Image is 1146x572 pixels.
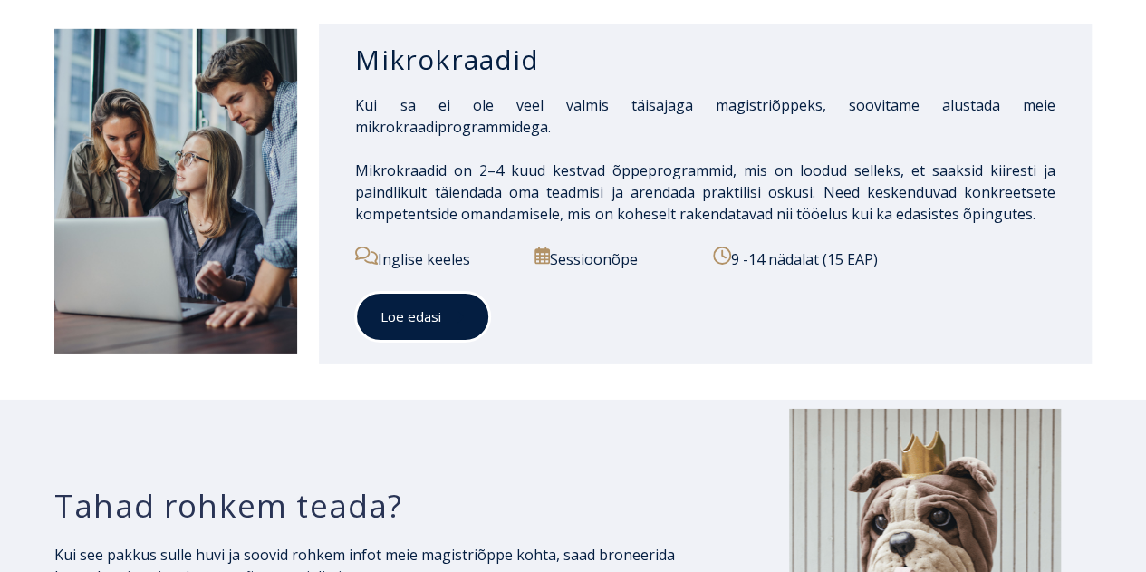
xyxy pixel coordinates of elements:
h3: Mikrokraadid [355,43,1055,77]
p: 9 -14 nädalat (15 EAP) [713,247,1055,270]
h3: Tahad rohkem teada? [54,486,681,526]
p: Sessioonõpe [534,247,698,270]
span: Kui sa ei ole veel valmis täisajaga magistriõppeks, soovitame alustada meie mikrokraadiprogrammid... [355,95,1055,137]
a: Loe edasi [355,292,490,342]
img: iStock-1320775580-1 [54,29,297,353]
span: Mikrokraadid on 2–4 kuud kestvad õppeprogrammid, mis on loodud selleks, et saaksid kiiresti ja pa... [355,160,1055,224]
p: Inglise keeles [355,247,519,270]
